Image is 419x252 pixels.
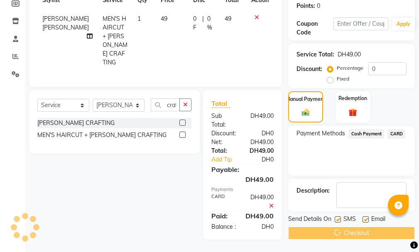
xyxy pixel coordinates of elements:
[296,129,345,138] span: Payment Methods
[371,215,385,225] span: Email
[205,164,280,174] div: Payable:
[205,112,243,129] div: Sub Total:
[299,108,312,117] img: _cash.svg
[151,98,180,111] input: Search or Scan
[387,129,405,139] span: CARD
[205,138,243,147] div: Net:
[348,129,384,139] span: Cash Payment
[243,193,280,210] div: DH49.00
[286,95,326,103] label: Manual Payment
[205,155,249,164] a: Add Tip
[205,129,243,138] div: Discount:
[317,2,320,10] div: 0
[205,147,243,155] div: Total:
[193,15,199,32] span: 0 F
[243,129,280,138] div: DH0
[296,50,334,59] div: Service Total:
[243,112,280,129] div: DH49.00
[296,65,322,73] div: Discount:
[211,99,230,108] span: Total
[338,95,367,102] label: Redemption
[205,223,243,231] div: Balance :
[296,20,333,37] div: Coupon Code
[337,64,363,72] label: Percentage
[205,211,239,221] div: Paid:
[103,15,127,66] span: MEN'S HAIRCUT + [PERSON_NAME] CRAFTING
[239,211,280,221] div: DH49.00
[288,215,331,225] span: Send Details On
[346,107,360,117] img: _gift.svg
[37,119,115,127] div: [PERSON_NAME] CRAFTING
[296,2,315,10] div: Points:
[205,193,243,210] div: CARD
[211,186,274,193] div: Payments
[225,15,231,22] span: 49
[137,15,141,22] span: 1
[243,147,280,155] div: DH49.00
[296,186,330,195] div: Description:
[243,138,280,147] div: DH49.00
[337,75,349,83] label: Fixed
[202,15,204,32] span: |
[343,215,356,225] span: SMS
[333,17,388,30] input: Enter Offer / Coupon Code
[243,223,280,231] div: DH0
[249,155,280,164] div: DH0
[392,18,415,30] button: Apply
[338,50,361,59] div: DH49.00
[205,174,280,184] div: DH49.00
[161,15,167,22] span: 49
[37,131,167,139] div: MEN'S HAIRCUT + [PERSON_NAME] CRAFTING
[42,15,89,31] span: [PERSON_NAME] [PERSON_NAME]
[207,15,215,32] span: 0 %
